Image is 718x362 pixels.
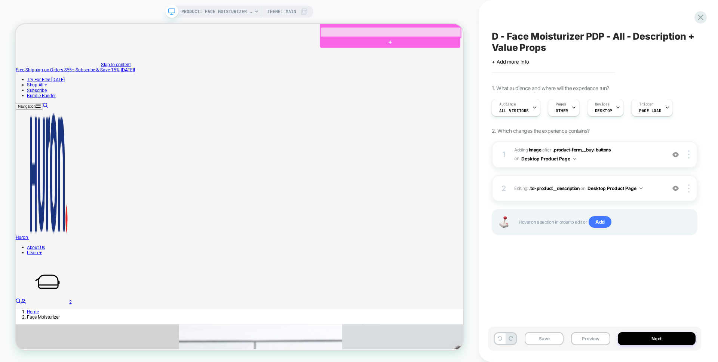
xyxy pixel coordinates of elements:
[15,301,35,309] a: Learn +
[519,216,689,228] span: Hover on a section in order to edit or
[529,185,580,191] span: .td-product__description
[589,216,611,228] span: Add
[80,58,159,65] span: Subscribe & Save 15% [DATE]!
[15,294,39,301] a: About Us
[114,50,153,58] a: Skip to content
[529,147,541,153] b: Image
[500,182,507,195] div: 2
[492,128,589,134] span: 2. Which changes the experience contains?
[181,6,252,18] span: PRODUCT: Face Moisturizer [2]
[3,107,27,113] span: Navigation
[639,102,654,107] span: Trigger
[595,102,610,107] span: Devices
[688,150,690,159] img: close
[571,332,610,345] button: Preview
[514,154,519,163] span: on
[553,147,611,153] span: .product-form__buy-buttons
[556,108,568,113] span: OTHER
[688,184,690,193] img: close
[595,108,612,113] span: DESKTOP
[672,185,679,191] img: crossed eye
[672,151,679,158] img: crossed eye
[521,154,576,163] button: Desktop Product Page
[15,71,65,78] a: Try For Free [DATE]
[492,59,529,65] span: + Add more info
[514,184,662,193] span: Editing :
[15,85,41,92] a: Subscribe
[492,85,609,91] span: 1. What audience and where will the experience run?
[500,148,507,161] div: 1
[499,102,516,107] span: Audience
[15,78,42,85] a: Shop All +
[496,216,511,228] img: Joystick
[499,108,529,113] span: All Visitors
[18,114,70,287] img: Huron brand logo
[514,147,541,153] span: Adding
[639,187,642,189] img: down arrow
[542,147,552,153] span: AFTER
[556,102,566,107] span: Pages
[267,6,296,18] span: Theme: MAIN
[525,332,564,345] button: Save
[573,158,576,160] img: down arrow
[492,31,697,53] span: D - Face Moisturizer PDP - All - Description + Value Props
[15,92,53,99] a: Bundle Builder
[36,106,43,113] a: Search
[639,108,661,113] span: Page Load
[587,184,642,193] button: Desktop Product Page
[580,184,585,193] span: on
[618,332,696,345] button: Next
